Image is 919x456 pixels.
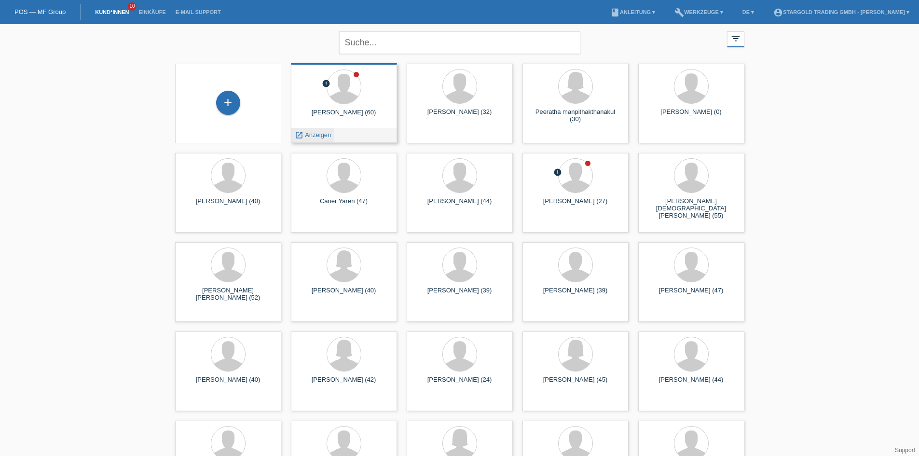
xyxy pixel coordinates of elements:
[295,131,303,139] i: launch
[670,9,728,15] a: buildWerkzeuge ▾
[530,376,621,391] div: [PERSON_NAME] (45)
[674,8,684,17] i: build
[730,33,741,44] i: filter_list
[322,79,330,89] div: Unbestätigt, in Bearbeitung
[530,108,621,124] div: Peeratha manpithakthanakul (30)
[530,287,621,302] div: [PERSON_NAME] (39)
[171,9,226,15] a: E-Mail Support
[299,109,389,124] div: [PERSON_NAME] (60)
[646,376,737,391] div: [PERSON_NAME] (44)
[299,287,389,302] div: [PERSON_NAME] (40)
[414,287,505,302] div: [PERSON_NAME] (39)
[322,79,330,88] i: error
[134,9,170,15] a: Einkäufe
[530,197,621,213] div: [PERSON_NAME] (27)
[553,168,562,177] i: error
[610,8,620,17] i: book
[773,8,783,17] i: account_circle
[295,131,331,138] a: launch Anzeigen
[299,197,389,213] div: Caner Yaren (47)
[14,8,66,15] a: POS — MF Group
[183,287,274,302] div: [PERSON_NAME] [PERSON_NAME] (52)
[90,9,134,15] a: Kund*innen
[646,108,737,124] div: [PERSON_NAME] (0)
[768,9,914,15] a: account_circleStargold Trading GmbH - [PERSON_NAME] ▾
[217,95,240,111] div: Kund*in hinzufügen
[646,287,737,302] div: [PERSON_NAME] (47)
[299,376,389,391] div: [PERSON_NAME] (42)
[414,108,505,124] div: [PERSON_NAME] (32)
[605,9,660,15] a: bookAnleitung ▾
[183,376,274,391] div: [PERSON_NAME] (40)
[128,2,137,11] span: 10
[553,168,562,178] div: Unbestätigt, in Bearbeitung
[738,9,759,15] a: DE ▾
[414,197,505,213] div: [PERSON_NAME] (44)
[646,197,737,215] div: [PERSON_NAME] [DEMOGRAPHIC_DATA][PERSON_NAME] (55)
[305,131,331,138] span: Anzeigen
[339,31,580,54] input: Suche...
[414,376,505,391] div: [PERSON_NAME] (24)
[895,447,915,454] a: Support
[183,197,274,213] div: [PERSON_NAME] (40)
